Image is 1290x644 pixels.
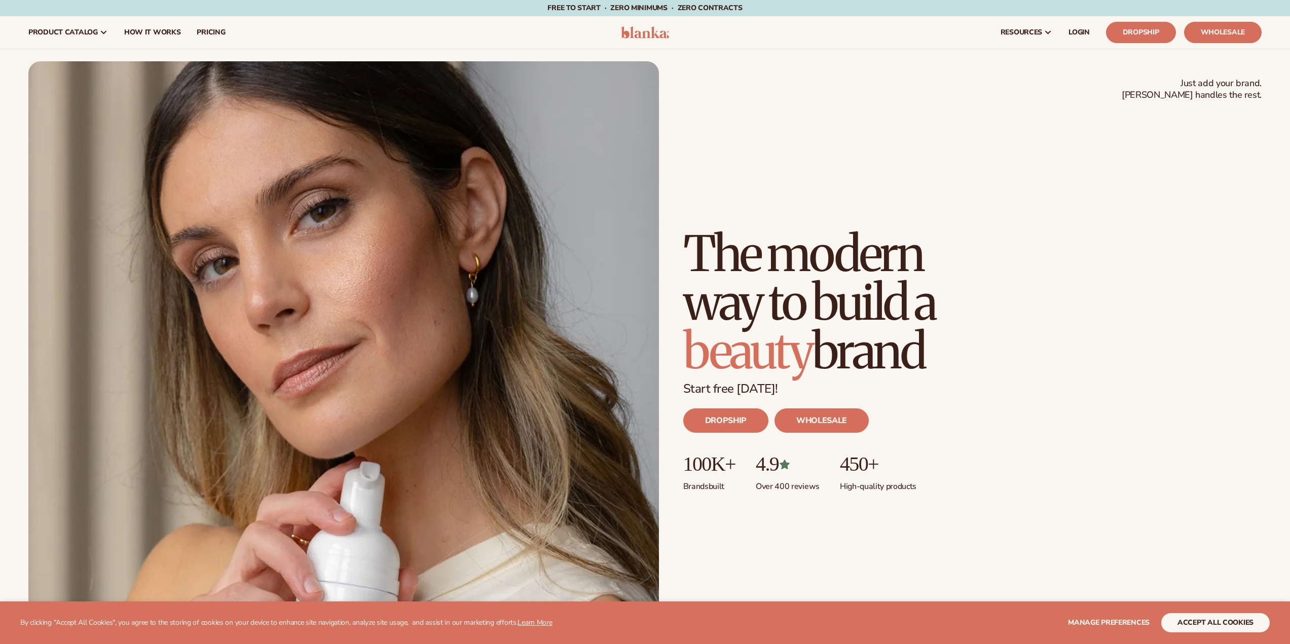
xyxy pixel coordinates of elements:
p: Over 400 reviews [756,475,820,492]
span: Just add your brand. [PERSON_NAME] handles the rest. [1122,78,1262,101]
span: How It Works [124,28,181,36]
a: How It Works [116,16,189,49]
span: Manage preferences [1068,618,1150,627]
p: Start free [DATE]! [683,382,1262,396]
a: pricing [189,16,233,49]
a: resources [992,16,1060,49]
a: DROPSHIP [683,408,768,433]
p: 4.9 [756,453,820,475]
h1: The modern way to build a brand [683,230,1008,375]
span: beauty [683,321,812,382]
a: Wholesale [1184,22,1262,43]
span: resources [1001,28,1042,36]
span: product catalog [28,28,98,36]
p: High-quality products [840,475,916,492]
a: product catalog [20,16,116,49]
a: LOGIN [1060,16,1098,49]
a: Dropship [1106,22,1176,43]
p: By clicking "Accept All Cookies", you agree to the storing of cookies on your device to enhance s... [20,619,552,627]
span: Free to start · ZERO minimums · ZERO contracts [547,3,742,13]
a: WHOLESALE [775,408,869,433]
p: Brands built [683,475,735,492]
span: LOGIN [1068,28,1090,36]
button: accept all cookies [1161,613,1270,632]
img: logo [621,26,669,39]
button: Manage preferences [1068,613,1150,632]
p: 100K+ [683,453,735,475]
a: Learn More [518,618,552,627]
p: 450+ [840,453,916,475]
span: pricing [197,28,225,36]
